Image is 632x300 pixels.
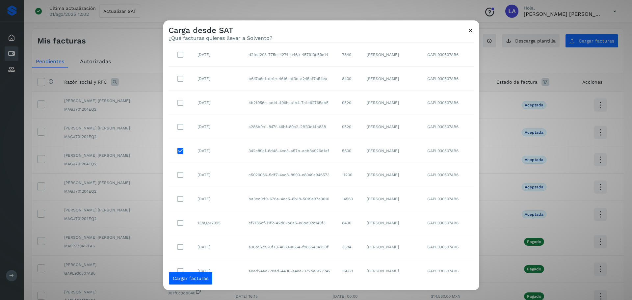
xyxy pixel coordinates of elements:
[422,91,474,115] td: GAPL930507AB6
[422,211,474,235] td: GAPL930507AB6
[422,163,474,187] td: GAPL930507AB6
[361,211,422,235] td: [PERSON_NAME]
[422,259,474,283] td: GAPL930507AB6
[361,259,422,283] td: [PERSON_NAME]
[361,43,422,67] td: [PERSON_NAME]
[361,91,422,115] td: [PERSON_NAME]
[192,67,243,91] td: [DATE]
[192,115,243,139] td: [DATE]
[243,67,337,91] td: b647a6ef-de1e-4616-bf3c-a245cf7a54ea
[422,115,474,139] td: GAPL930507AB6
[337,163,362,187] td: 11200
[337,187,362,211] td: 14560
[243,115,337,139] td: a286b9c1-847f-46bf-89c2-2ff33e14b838
[361,115,422,139] td: [PERSON_NAME]
[422,139,474,163] td: GAPL930507AB6
[361,163,422,187] td: [PERSON_NAME]
[243,211,337,235] td: ef7185cf-11f2-42d8-b8a5-e8be92c149f3
[169,26,273,35] h3: Carga desde SAT
[243,91,337,115] td: 4b2f956c-ac14-406b-a1b4-7c1e62765ab5
[337,67,362,91] td: 8400
[173,276,208,281] span: Cargar facturas
[361,139,422,163] td: [PERSON_NAME]
[243,43,337,67] td: d2fea203-775c-4274-b46e-457913c59e14
[169,272,213,285] button: Cargar facturas
[192,259,243,283] td: [DATE]
[337,115,362,139] td: 9520
[243,235,337,259] td: a36b97c5-0f73-4863-a654-f9855454250f
[243,139,337,163] td: 342c89cf-6d48-4ce3-a57b-acb8a926d1af
[337,211,362,235] td: 8400
[361,67,422,91] td: [PERSON_NAME]
[192,43,243,67] td: [DATE]
[361,235,422,259] td: [PERSON_NAME]
[337,91,362,115] td: 9520
[337,259,362,283] td: 15680
[337,139,362,163] td: 5600
[422,43,474,67] td: GAPL930507AB6
[337,43,362,67] td: 7840
[243,259,337,283] td: aeed24ad-28ad-4436-a4ee-072be6127742
[192,235,243,259] td: [DATE]
[192,211,243,235] td: 13/ago/2025
[243,187,337,211] td: ba3cc9d9-676a-4ec5-8b18-5019e97e3610
[192,187,243,211] td: [DATE]
[337,235,362,259] td: 3584
[192,163,243,187] td: [DATE]
[192,91,243,115] td: [DATE]
[422,67,474,91] td: GAPL930507AB6
[361,187,422,211] td: [PERSON_NAME]
[192,139,243,163] td: [DATE]
[243,163,337,187] td: c5020066-5df7-4ac8-8990-e8049e946573
[422,187,474,211] td: GAPL930507AB6
[169,35,273,41] p: ¿Qué facturas quieres llevar a Solvento?
[422,235,474,259] td: GAPL930507AB6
